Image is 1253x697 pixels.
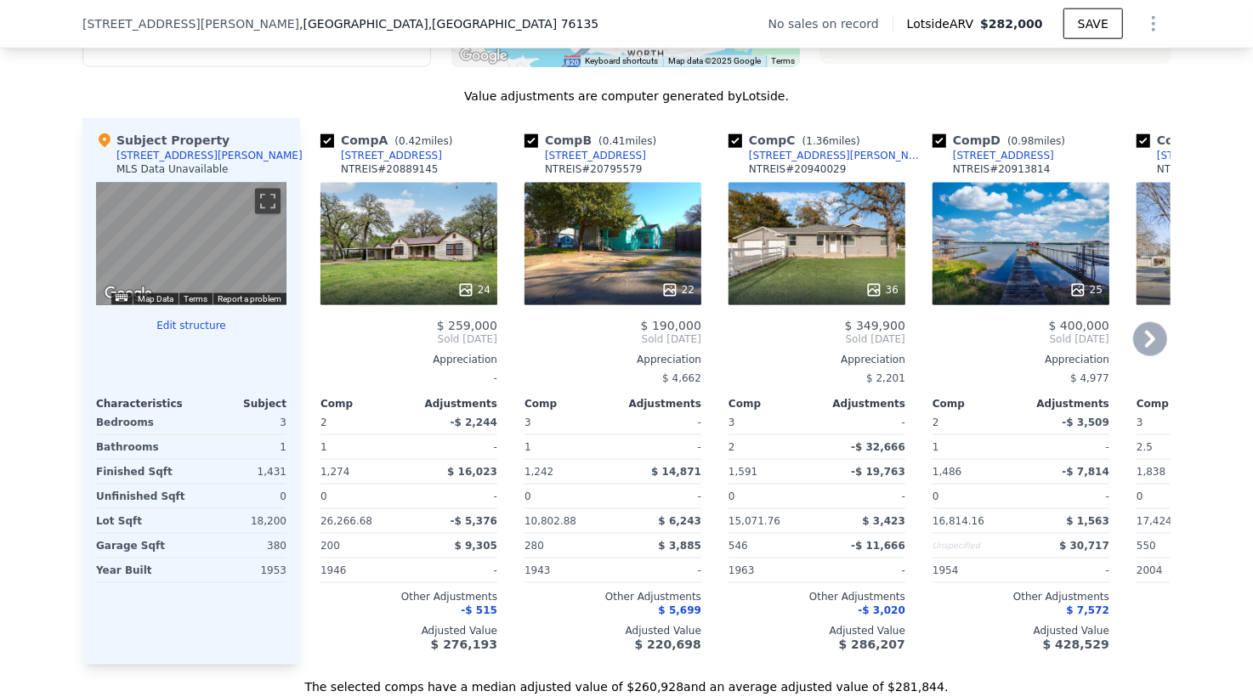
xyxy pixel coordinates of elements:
span: 2 [320,416,327,428]
span: 1,274 [320,466,349,478]
div: Unfinished Sqft [96,484,188,508]
div: 36 [865,281,899,298]
div: - [412,484,497,508]
span: ( miles) [796,135,867,147]
div: Comp D [933,132,1072,149]
div: Comp [1137,397,1225,411]
div: [STREET_ADDRESS] [953,149,1054,162]
span: 15,071.76 [729,515,780,527]
span: 0 [524,490,531,502]
div: [STREET_ADDRESS] [545,149,646,162]
div: 22 [661,281,695,298]
span: 0.98 [1012,135,1035,147]
a: [STREET_ADDRESS][PERSON_NAME] [729,149,926,162]
div: Unspecified [933,534,1018,558]
span: Lotside ARV [907,15,980,32]
div: Appreciation [320,353,497,366]
span: -$ 19,763 [851,466,905,478]
div: - [616,435,701,459]
div: [STREET_ADDRESS][PERSON_NAME] [749,149,926,162]
span: , [GEOGRAPHIC_DATA] 76135 [428,17,599,31]
a: [STREET_ADDRESS] [320,149,442,162]
div: The selected comps have a median adjusted value of $260,928 and an average adjusted value of $281... [82,665,1171,695]
div: Comp B [524,132,663,149]
a: [STREET_ADDRESS] [933,149,1054,162]
span: $ 190,000 [641,319,701,332]
div: Comp C [729,132,867,149]
span: 280 [524,540,544,552]
div: 1 [933,435,1018,459]
button: Edit structure [96,319,286,332]
span: $ 259,000 [437,319,497,332]
span: 16,814.16 [933,515,984,527]
span: 1,838 [1137,466,1165,478]
span: $ 3,885 [659,540,701,552]
span: -$ 515 [461,604,497,616]
button: Show Options [1137,7,1171,41]
span: $ 14,871 [651,466,701,478]
div: Other Adjustments [933,590,1109,603]
span: ( miles) [388,135,459,147]
div: [STREET_ADDRESS] [341,149,442,162]
div: Lot Sqft [96,509,188,533]
div: 2 [729,435,814,459]
div: Comp [320,397,409,411]
div: 1946 [320,558,405,582]
div: - [320,366,497,390]
span: 3 [729,416,735,428]
span: 0 [729,490,735,502]
button: Map Data [138,293,173,305]
a: Terms (opens in new tab) [771,56,795,65]
button: Keyboard shortcuts [585,55,658,67]
span: 26,266.68 [320,515,372,527]
span: $ 400,000 [1049,319,1109,332]
img: Google [456,45,512,67]
span: 0 [933,490,939,502]
span: 550 [1137,540,1156,552]
div: 24 [457,281,490,298]
div: 25 [1069,281,1103,298]
span: 10,802.88 [524,515,576,527]
div: Garage Sqft [96,534,188,558]
span: Sold [DATE] [729,332,905,346]
div: Map [96,183,286,305]
span: -$ 3,020 [859,604,905,616]
span: [STREET_ADDRESS][PERSON_NAME] [82,15,299,32]
span: 2 [933,416,939,428]
div: Subject [191,397,286,411]
span: Sold [DATE] [524,332,701,346]
div: 18,200 [195,509,286,533]
span: 0.42 [399,135,422,147]
span: $ 2,201 [866,372,905,384]
button: Toggle fullscreen view [255,189,281,214]
div: 1 [195,435,286,459]
span: ( miles) [1001,135,1072,147]
div: - [820,411,905,434]
div: Comp [729,397,817,411]
span: $ 6,243 [659,515,701,527]
span: Sold [DATE] [320,332,497,346]
div: Comp A [320,132,459,149]
span: 0 [320,490,327,502]
div: [STREET_ADDRESS][PERSON_NAME] [116,149,303,162]
div: NTREIS # 20795579 [545,162,643,176]
span: -$ 32,666 [851,441,905,453]
div: Value adjustments are computer generated by Lotside . [82,88,1171,105]
a: Terms (opens in new tab) [184,294,207,303]
div: 3 [195,411,286,434]
span: 3 [524,416,531,428]
div: Year Built [96,558,188,582]
a: Report a problem [218,294,281,303]
span: Sold [DATE] [933,332,1109,346]
span: $ 16,023 [447,466,497,478]
span: $ 4,662 [662,372,701,384]
span: $ 349,900 [845,319,905,332]
div: - [412,435,497,459]
div: Adjusted Value [320,624,497,637]
div: 380 [195,534,286,558]
div: 1963 [729,558,814,582]
span: ( miles) [592,135,663,147]
span: 1,591 [729,466,757,478]
div: - [1024,558,1109,582]
span: $ 5,699 [659,604,701,616]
